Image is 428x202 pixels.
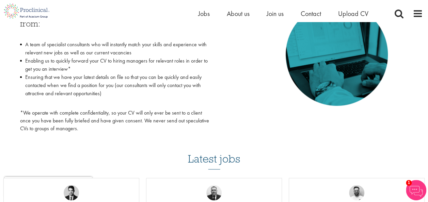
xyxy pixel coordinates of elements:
img: Thomas Wenig [64,185,79,200]
a: Jobs [198,9,210,18]
a: Join us [267,9,284,18]
li: Enabling us to quickly forward your CV to hiring managers for relevant roles in order to get you ... [20,57,209,73]
p: *We operate with complete confidentiality, so your CV will only ever be sent to a client once you... [20,109,209,133]
h3: By sending us your latest CV you will benefit from: [20,10,209,37]
li: Ensuring that we have your latest details on file so that you can be quickly and easily contacted... [20,73,209,106]
a: Upload CV [338,9,368,18]
iframe: reCAPTCHA [5,177,92,197]
img: Emile De Beer [349,185,364,200]
img: Chatbot [406,180,426,200]
a: About us [227,9,250,18]
a: Contact [301,9,321,18]
h3: Latest jobs [188,136,240,169]
span: 1 [406,180,412,186]
li: A team of specialist consultants who will instantly match your skills and experience with relevan... [20,40,209,57]
img: Jakub Hanas [206,185,222,200]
